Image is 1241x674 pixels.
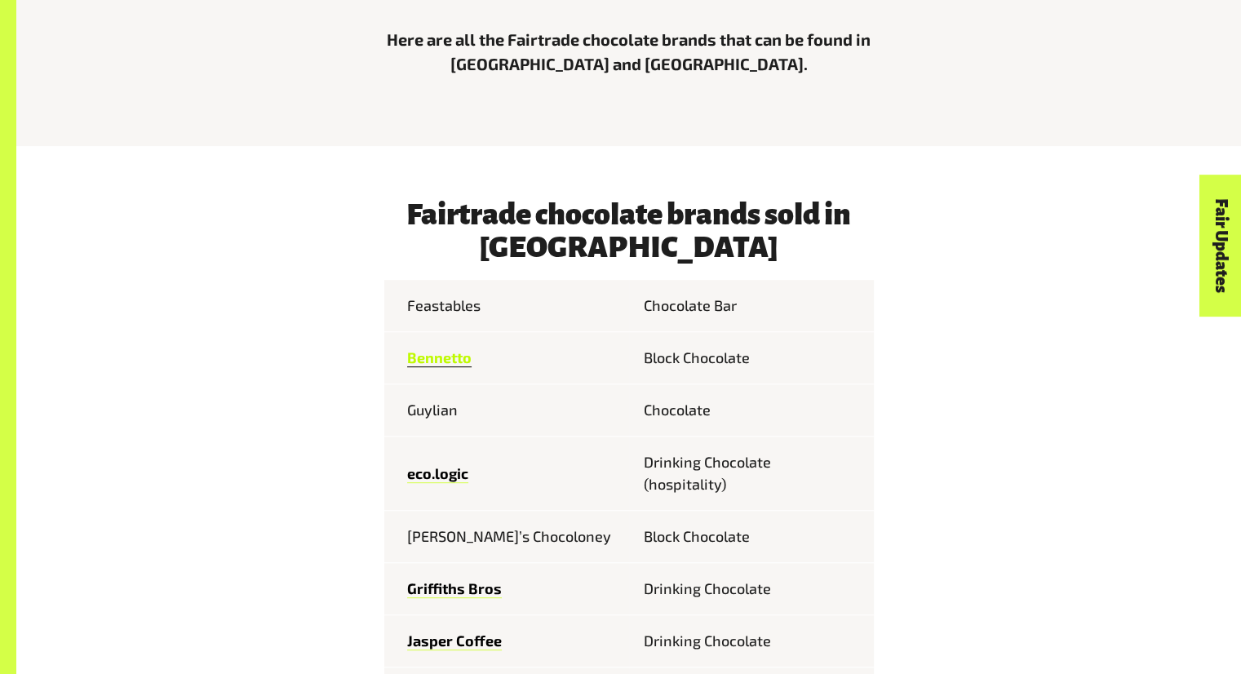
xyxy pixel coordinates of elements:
[407,348,472,367] a: Bennetto
[407,632,502,650] a: Jasper Coffee
[629,563,874,615] td: Drinking Chocolate
[384,280,629,332] td: Feastables
[629,511,874,563] td: Block Chocolate
[629,280,874,332] td: Chocolate Bar
[384,384,629,437] td: Guylian
[384,511,629,563] td: [PERSON_NAME]’s Chocoloney
[407,464,468,483] a: eco.logic
[629,332,874,384] td: Block Chocolate
[629,437,874,511] td: Drinking Chocolate (hospitality)
[407,579,502,598] a: Griffiths Bros
[384,198,874,264] h3: Fairtrade chocolate brands sold in [GEOGRAPHIC_DATA]
[384,27,874,76] p: Here are all the Fairtrade chocolate brands that can be found in [GEOGRAPHIC_DATA] and [GEOGRAPHI...
[629,615,874,667] td: Drinking Chocolate
[629,384,874,437] td: Chocolate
